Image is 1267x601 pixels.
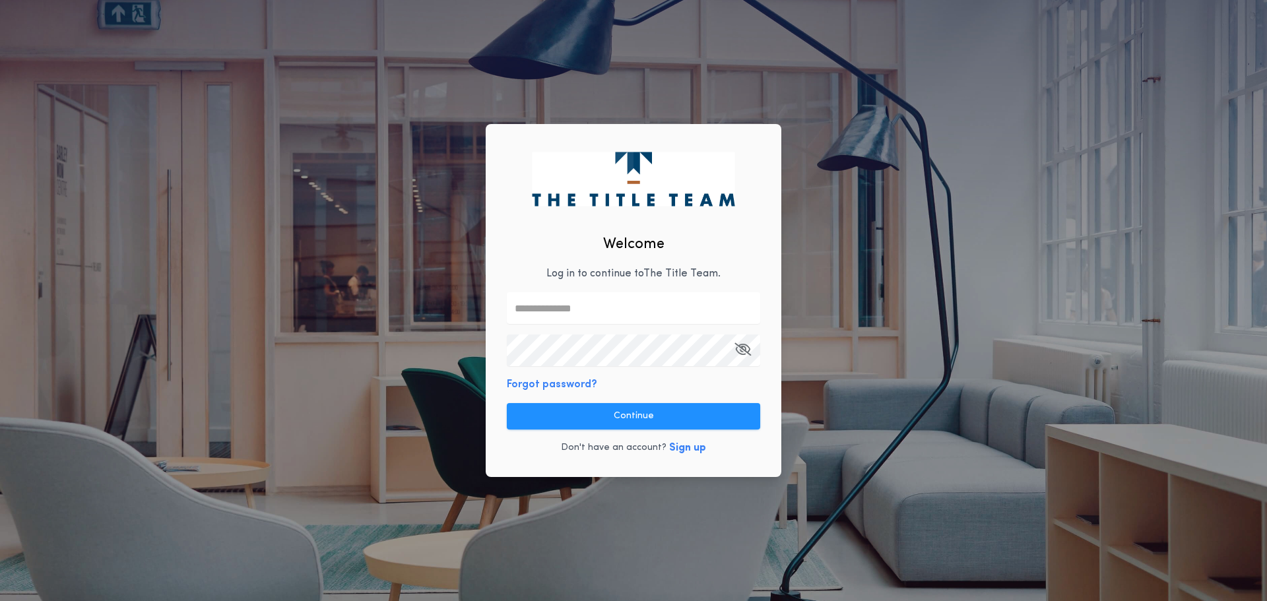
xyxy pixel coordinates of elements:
[532,152,734,206] img: logo
[507,377,597,393] button: Forgot password?
[546,266,721,282] p: Log in to continue to The Title Team .
[669,440,706,456] button: Sign up
[603,234,665,255] h2: Welcome
[507,403,760,429] button: Continue
[561,441,666,455] p: Don't have an account?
